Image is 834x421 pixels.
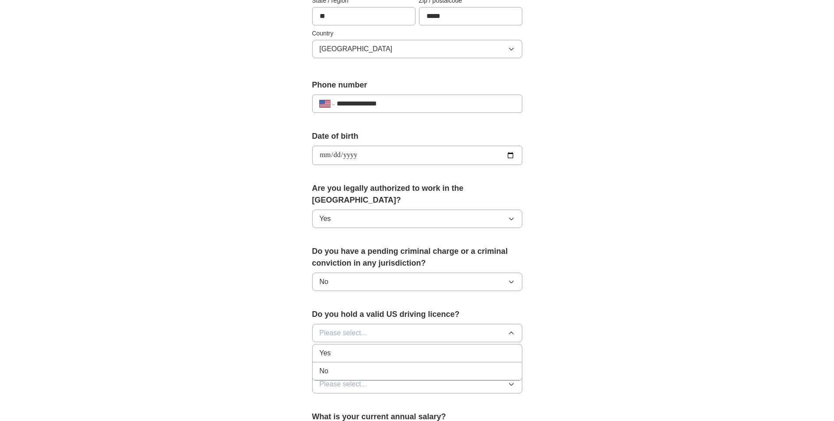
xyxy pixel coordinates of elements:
[312,273,522,291] button: No
[312,309,522,320] label: Do you hold a valid US driving licence?
[312,324,522,342] button: Please select...
[312,79,522,91] label: Phone number
[320,277,328,287] span: No
[320,44,393,54] span: [GEOGRAPHIC_DATA]
[312,40,522,58] button: [GEOGRAPHIC_DATA]
[312,246,522,269] label: Do you have a pending criminal charge or a criminal conviction in any jurisdiction?
[312,130,522,142] label: Date of birth
[312,182,522,206] label: Are you legally authorized to work in the [GEOGRAPHIC_DATA]?
[320,379,367,389] span: Please select...
[320,366,328,376] span: No
[312,375,522,393] button: Please select...
[312,29,522,38] label: Country
[320,214,331,224] span: Yes
[312,210,522,228] button: Yes
[320,348,331,358] span: Yes
[320,328,367,338] span: Please select...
